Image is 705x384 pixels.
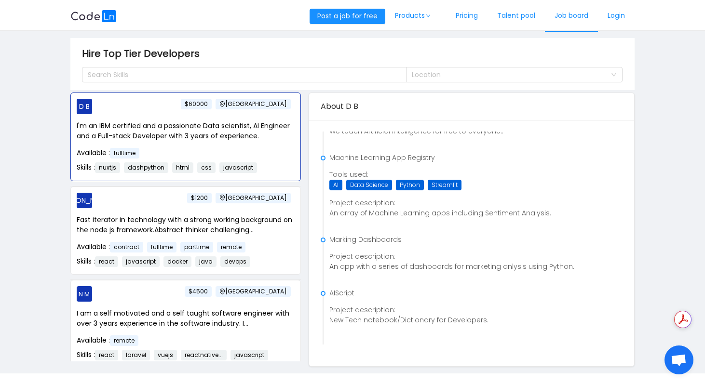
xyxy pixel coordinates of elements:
[195,256,217,267] span: java
[77,308,295,329] p: I am a self motivated and a self taught software engineer with over 3 years experience in the sof...
[321,93,623,120] div: About D B
[95,162,120,173] span: nuxtjs
[396,180,424,190] span: Python
[197,162,216,173] span: css
[79,99,90,114] span: D B
[216,99,291,109] span: [GEOGRAPHIC_DATA]
[122,256,160,267] span: javascript
[82,46,205,61] span: Hire Top Tier Developers
[425,13,431,18] i: icon: down
[664,345,693,374] div: Open chat
[77,350,272,359] span: Skills :
[310,11,385,21] a: Post a job for free
[216,193,291,203] span: [GEOGRAPHIC_DATA]
[428,180,461,190] span: Streamlit
[217,242,245,252] span: remote
[329,170,368,179] span: Tools used:
[181,99,212,109] span: $60000
[70,10,117,22] img: logobg.f302741d.svg
[77,335,142,345] span: Available :
[216,286,291,297] span: [GEOGRAPHIC_DATA]
[230,350,268,360] span: javascript
[180,242,213,252] span: parttime
[181,350,227,360] span: reactnative...
[412,70,606,79] div: Location
[219,289,225,294] i: icon: environment
[95,256,118,267] span: react
[329,180,342,190] span: AI
[329,262,623,272] p: An app with a series of dashboards for marketing anlysis using Python.
[310,9,385,24] button: Post a job for free
[172,162,193,173] span: html
[611,72,617,79] i: icon: down
[187,193,212,203] span: $1200
[88,70,392,79] div: Search Skills
[219,101,225,107] i: icon: environment
[147,242,176,252] span: fulltime
[77,148,143,158] span: Available :
[329,315,623,325] p: New Tech notebook/Dictionary for Developers.
[329,235,623,245] p: Marking Dashbaords
[154,350,177,360] span: vuejs
[219,195,225,200] i: icon: environment
[329,208,623,218] p: An array of Machine Learning apps including Sentiment Analysis.
[346,180,392,190] span: Data Science
[329,305,395,315] span: Project description:
[329,198,395,208] span: Project description:
[77,121,295,141] p: I'm an IBM certified and a passionate Data scientist, AI Engineer and a Full-stack Developer with...
[219,162,257,173] span: javascript
[122,350,150,360] span: laravel
[77,162,261,172] span: Skills :
[110,148,139,159] span: fulltime
[110,242,143,252] span: contract
[124,162,168,173] span: dashpython
[329,153,623,163] p: Machine Learning App Registry
[77,242,249,252] span: Available :
[95,350,118,360] span: react
[58,193,111,208] span: [PERSON_NAME]
[77,256,254,266] span: Skills :
[163,256,191,267] span: docker
[220,256,250,267] span: devops
[185,286,212,297] span: $4500
[110,335,138,346] span: remote
[329,252,395,261] span: Project description:
[329,288,623,298] p: AIScript
[77,215,295,235] p: Fast iterator in technology with a strong working background on the node js framework.Abstract th...
[79,287,90,301] span: N M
